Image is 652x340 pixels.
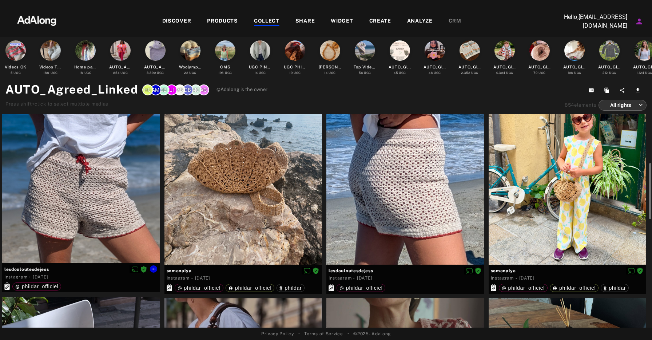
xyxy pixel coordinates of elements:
iframe: Chat Widget [616,305,652,340]
span: © 2025 - Adalong [353,331,391,337]
span: Rights agreed [475,268,481,273]
a: Terms of Service [304,331,343,337]
div: DISCOVER [162,17,191,26]
div: phildar_officiel [178,285,220,290]
time: 2025-08-03T18:09:14.000Z [357,276,372,281]
span: 2,352 [461,71,470,75]
span: phildar [609,285,626,291]
div: UGC [147,71,164,75]
div: AUTO_Global_Macrame [389,64,412,70]
span: · [516,276,517,281]
span: @Adalong is the owner [216,86,267,93]
div: AUTO_Global_Tufting [424,64,446,70]
div: UGC [429,71,441,75]
span: 18 [79,71,83,75]
div: [PERSON_NAME] [319,64,342,70]
div: UGC [43,71,58,75]
div: Videos TikTok [39,64,62,70]
span: 79 [533,71,537,75]
a: Privacy Policy [261,331,294,337]
time: 2025-08-05T15:00:10.000Z [195,276,210,281]
div: Mchabrol [190,84,201,95]
div: WIDGET [331,17,353,26]
span: 19 [289,71,293,75]
div: UGC [289,71,301,75]
div: UGC [568,71,581,75]
div: UGC [603,71,616,75]
span: 5 [11,71,13,75]
span: 22 [184,71,188,75]
div: Instagram [4,274,27,280]
div: Agning [198,84,209,95]
div: Videos OK [5,64,27,70]
span: 188 [43,71,49,75]
span: 854 [113,71,120,75]
time: 2025-08-05T15:00:10.000Z [519,276,534,281]
button: Duplicate collection [600,85,616,95]
svg: Exact products linked [4,282,10,290]
div: UGC [254,71,266,75]
span: 46 [429,71,433,75]
div: COLLECT [254,17,279,26]
div: Hcisse [142,84,153,95]
span: 14 [324,71,327,75]
div: UGC [79,71,91,75]
div: Home page [74,64,97,70]
div: AUTO_Agreed_Linked [109,64,132,70]
span: phildar_officiel [184,285,220,291]
div: UGC [218,71,232,75]
button: Download [631,85,647,95]
img: 63233d7d88ed69de3c212112c67096b6.png [5,9,69,31]
div: UGC [461,71,478,75]
div: AUTO_Agreed_NonLinked [144,64,167,70]
span: 56 [359,71,363,75]
div: phildar_officiel [15,284,58,289]
div: UGC [496,71,513,75]
div: Widget de chat [616,305,652,340]
span: somanalya [491,268,644,274]
span: Rights agreed [140,266,147,272]
p: Hello, [EMAIL_ADDRESS][DOMAIN_NAME] [554,13,627,30]
div: phildar [604,285,626,290]
div: Cbosschaert [182,84,193,95]
div: SHARE [295,17,315,26]
div: phildar_officiel [553,285,596,290]
div: Lisa [166,84,177,95]
span: 45 [394,71,398,75]
button: Disable diffusion on this media [626,267,637,274]
div: ANALYZE [407,17,433,26]
div: Instagram [491,275,514,281]
div: phildar [279,285,302,290]
div: AUTO_Global_Mouton [528,64,551,70]
div: UGC [184,71,196,75]
div: UGC [324,71,336,75]
span: phildar_officiel [235,285,271,291]
span: somanalya [167,268,320,274]
div: Woolympiques [179,64,202,70]
svg: Exact products linked [491,284,496,291]
span: phildar_officiel [508,285,545,291]
div: phildar_officiel [228,285,271,290]
div: UGC PHILDAR [284,64,307,70]
span: phildar_officiel [559,285,596,291]
h1: AUTO_Agreed_Linked [5,81,138,98]
span: 854 [565,102,574,108]
div: All rights [605,95,643,115]
span: lesdouloutesdejess [329,268,482,274]
button: Disable diffusion on this media [130,265,140,273]
span: 106 [568,71,573,75]
span: phildar_officiel [22,284,58,289]
span: 1,124 [636,71,644,75]
time: 2025-08-03T18:09:14.000Z [33,274,48,280]
div: AUTO_Global_Tricot [458,64,481,70]
div: Sarah.B [158,84,169,95]
span: • [347,331,349,337]
span: · [29,274,31,280]
div: Instagram [329,275,351,281]
div: AUTO_Global_Angora [563,64,586,70]
span: · [353,276,355,281]
div: phildar_officiel [339,285,382,290]
div: CMS [220,64,230,70]
div: AUTO_Global_Crochet [493,64,516,70]
div: Top Videos UGC [354,64,377,70]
